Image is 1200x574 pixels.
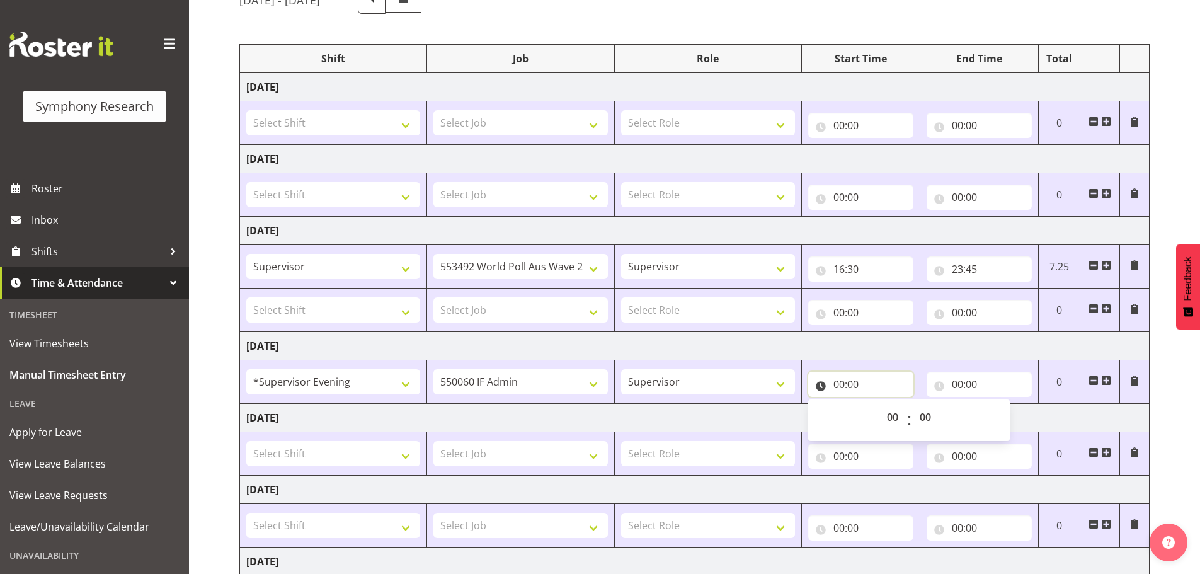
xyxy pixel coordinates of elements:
[927,444,1032,469] input: Click to select...
[9,517,180,536] span: Leave/Unavailability Calendar
[808,444,913,469] input: Click to select...
[35,97,154,116] div: Symphony Research
[3,448,186,479] a: View Leave Balances
[808,113,913,138] input: Click to select...
[9,486,180,505] span: View Leave Requests
[927,113,1032,138] input: Click to select...
[9,334,180,353] span: View Timesheets
[808,256,913,282] input: Click to select...
[3,479,186,511] a: View Leave Requests
[1038,173,1080,217] td: 0
[9,423,180,442] span: Apply for Leave
[31,179,183,198] span: Roster
[3,542,186,568] div: Unavailability
[808,515,913,541] input: Click to select...
[808,300,913,325] input: Click to select...
[3,359,186,391] a: Manual Timesheet Entry
[1038,289,1080,332] td: 0
[31,242,164,261] span: Shifts
[1038,504,1080,548] td: 0
[240,332,1150,360] td: [DATE]
[240,217,1150,245] td: [DATE]
[9,365,180,384] span: Manual Timesheet Entry
[808,185,913,210] input: Click to select...
[3,416,186,448] a: Apply for Leave
[3,302,186,328] div: Timesheet
[31,210,183,229] span: Inbox
[1038,101,1080,145] td: 0
[240,476,1150,504] td: [DATE]
[927,256,1032,282] input: Click to select...
[240,73,1150,101] td: [DATE]
[927,300,1032,325] input: Click to select...
[927,515,1032,541] input: Click to select...
[1162,536,1175,549] img: help-xxl-2.png
[3,511,186,542] a: Leave/Unavailability Calendar
[907,405,911,436] span: :
[240,145,1150,173] td: [DATE]
[808,372,913,397] input: Click to select...
[1182,256,1194,301] span: Feedback
[927,372,1032,397] input: Click to select...
[927,185,1032,210] input: Click to select...
[240,404,1150,432] td: [DATE]
[3,328,186,359] a: View Timesheets
[3,391,186,416] div: Leave
[1038,245,1080,289] td: 7.25
[9,32,113,57] img: Rosterit website logo
[1176,244,1200,330] button: Feedback - Show survey
[927,51,1032,66] div: End Time
[246,51,420,66] div: Shift
[433,51,607,66] div: Job
[1045,51,1074,66] div: Total
[1038,360,1080,404] td: 0
[9,454,180,473] span: View Leave Balances
[621,51,795,66] div: Role
[31,273,164,292] span: Time & Attendance
[808,51,913,66] div: Start Time
[1038,432,1080,476] td: 0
